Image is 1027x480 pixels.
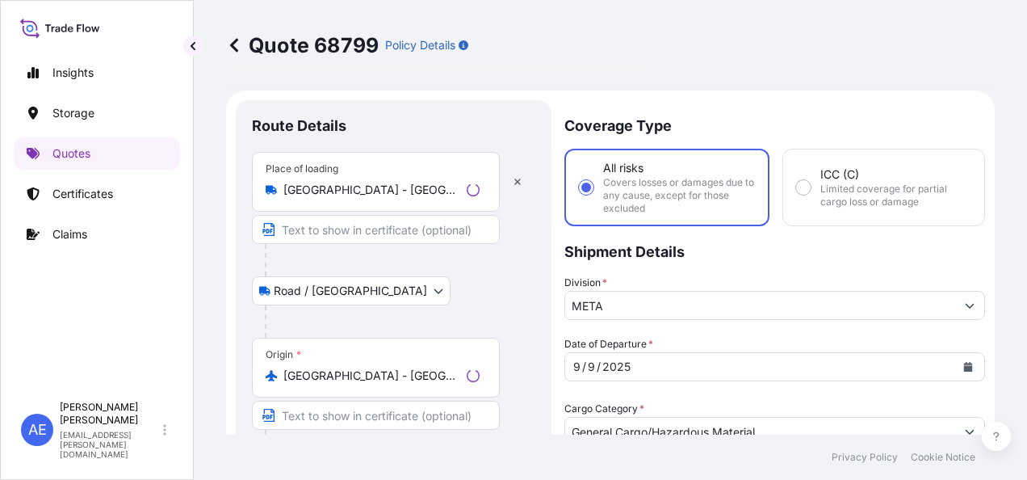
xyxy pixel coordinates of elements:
button: Show suggestions [955,417,984,446]
p: Quotes [52,145,90,162]
div: day, [586,357,597,377]
p: Claims [52,226,87,242]
input: Select a commodity type [565,417,955,446]
div: Place of loading [266,162,338,175]
div: month, [572,357,582,377]
button: Show suggestions [955,291,984,320]
span: ICC (C) [820,166,859,183]
input: ICC (C)Limited coverage for partial cargo loss or damage [796,180,811,195]
span: All risks [603,160,643,176]
a: Privacy Policy [832,451,898,464]
div: Loading [467,369,480,382]
div: Origin [266,348,301,361]
p: Coverage Type [564,100,985,149]
span: Covers losses or damages due to any cause, except for those excluded [603,176,755,215]
button: Select transport [252,276,451,305]
p: Quote 68799 [226,32,379,58]
a: Insights [14,57,180,89]
span: Limited coverage for partial cargo loss or damage [820,183,972,208]
a: Certificates [14,178,180,210]
p: Route Details [252,116,346,136]
div: Loading [467,183,480,196]
p: [EMAIL_ADDRESS][PERSON_NAME][DOMAIN_NAME] [60,430,160,459]
a: Storage [14,97,180,129]
span: Date of Departure [564,336,653,352]
p: Storage [52,105,94,121]
label: Division [564,275,607,291]
p: Insights [52,65,94,81]
input: Text to appear on certificate [252,401,500,430]
span: AE [28,422,47,438]
p: Shipment Details [564,226,985,275]
p: [PERSON_NAME] [PERSON_NAME] [60,401,160,427]
div: / [582,357,586,377]
a: Cookie Notice [911,451,975,464]
input: All risksCovers losses or damages due to any cause, except for those excluded [579,180,593,195]
div: year, [601,357,632,377]
a: Claims [14,218,180,251]
input: Place of loading [283,182,460,198]
input: Type to search division [565,291,955,320]
span: Road / [GEOGRAPHIC_DATA] [274,283,427,299]
label: Cargo Category [564,401,644,417]
a: Quotes [14,137,180,170]
div: / [597,357,601,377]
p: Certificates [52,186,113,202]
input: Origin [283,368,460,384]
input: Text to appear on certificate [252,215,500,244]
p: Policy Details [385,37,455,53]
button: Calendar [955,354,981,380]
